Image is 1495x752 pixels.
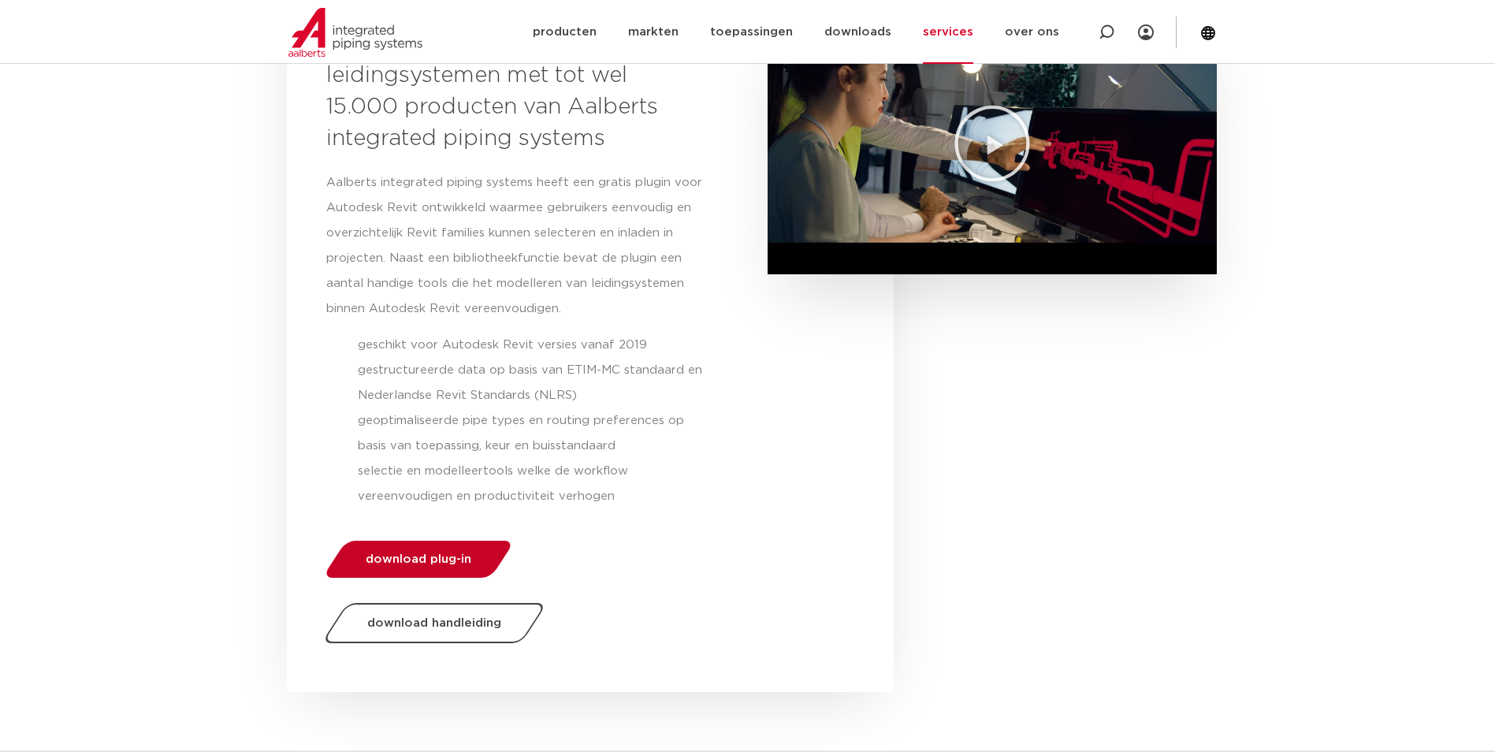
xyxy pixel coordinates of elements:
[322,541,515,578] a: download plug-in
[358,459,712,509] li: selectie en modelleertools welke de workflow vereenvoudigen en productiviteit verhogen
[358,408,712,459] li: geoptimaliseerde pipe types en routing preferences op basis van toepassing, keur en buisstandaard
[358,333,712,358] li: geschikt voor Autodesk Revit versies vanaf 2019
[326,170,712,322] p: Aalberts integrated piping systems heeft een gratis plugin voor Autodesk Revit ontwikkeld waarmee...
[358,358,712,408] li: gestructureerde data op basis van ETIM-MC standaard en Nederlandse Revit Standards (NLRS)
[366,553,471,565] span: download plug-in
[321,603,547,643] a: download handleiding
[326,28,673,154] h3: ontwerp sneller complexe leidingsystemen met tot wel 15.000 producten van Aalberts integrated pip...
[953,104,1032,183] div: Video afspelen
[367,617,501,629] span: download handleiding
